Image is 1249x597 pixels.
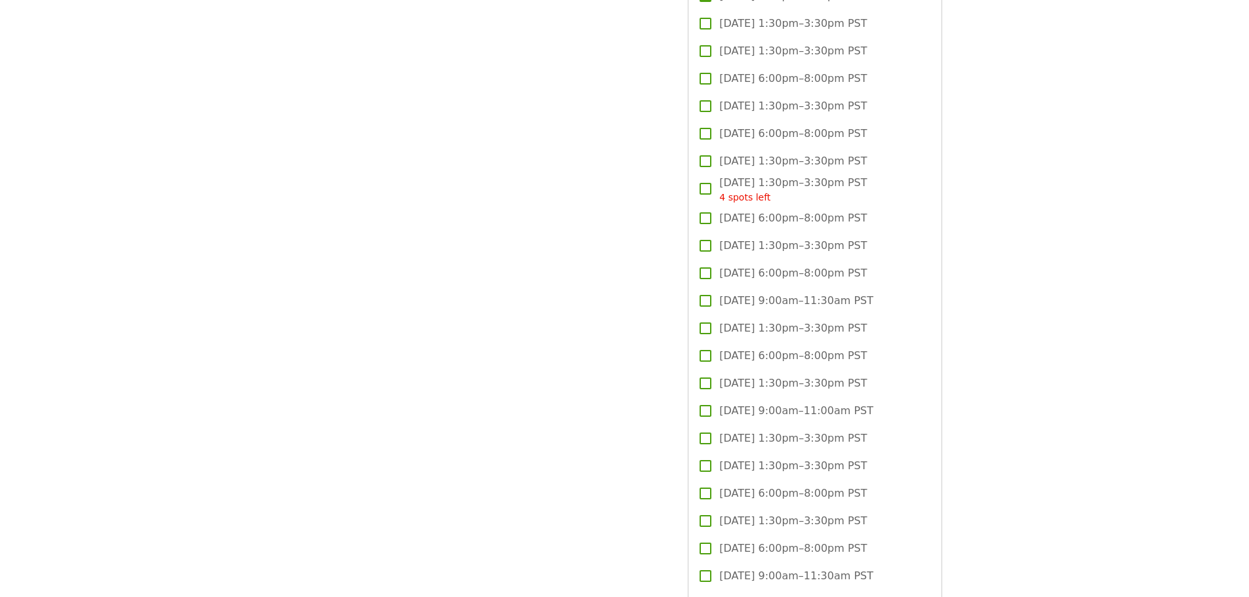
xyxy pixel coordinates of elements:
[719,71,867,87] span: [DATE] 6:00pm–8:00pm PST
[719,320,867,336] span: [DATE] 1:30pm–3:30pm PST
[719,210,867,226] span: [DATE] 6:00pm–8:00pm PST
[719,126,867,142] span: [DATE] 6:00pm–8:00pm PST
[719,293,873,309] span: [DATE] 9:00am–11:30am PST
[719,486,867,501] span: [DATE] 6:00pm–8:00pm PST
[719,458,867,474] span: [DATE] 1:30pm–3:30pm PST
[719,16,867,31] span: [DATE] 1:30pm–3:30pm PST
[719,238,867,254] span: [DATE] 1:30pm–3:30pm PST
[719,265,867,281] span: [DATE] 6:00pm–8:00pm PST
[719,376,867,391] span: [DATE] 1:30pm–3:30pm PST
[719,348,867,364] span: [DATE] 6:00pm–8:00pm PST
[719,98,867,114] span: [DATE] 1:30pm–3:30pm PST
[719,568,873,584] span: [DATE] 9:00am–11:30am PST
[719,513,867,529] span: [DATE] 1:30pm–3:30pm PST
[719,431,867,446] span: [DATE] 1:30pm–3:30pm PST
[719,541,867,556] span: [DATE] 6:00pm–8:00pm PST
[719,192,770,202] span: 4 spots left
[719,43,867,59] span: [DATE] 1:30pm–3:30pm PST
[719,403,873,419] span: [DATE] 9:00am–11:00am PST
[719,153,867,169] span: [DATE] 1:30pm–3:30pm PST
[719,175,867,204] span: [DATE] 1:30pm–3:30pm PST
